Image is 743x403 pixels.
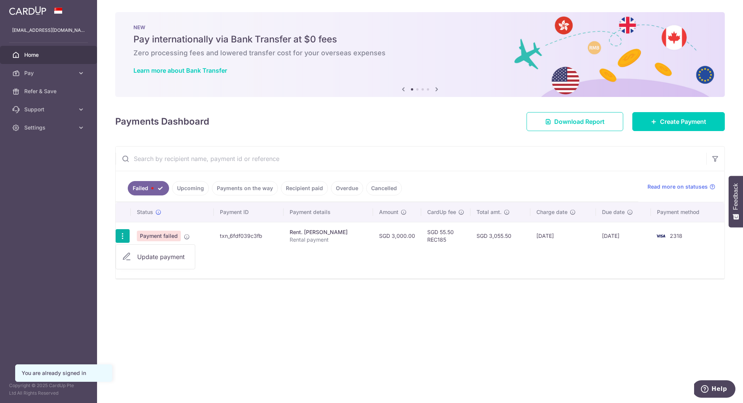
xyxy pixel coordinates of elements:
[214,202,284,222] th: Payment ID
[530,222,596,250] td: [DATE]
[115,12,725,97] img: Bank transfer banner
[9,6,46,15] img: CardUp
[116,147,706,171] input: Search by recipient name, payment id or reference
[290,228,367,236] div: Rent. [PERSON_NAME]
[12,27,85,34] p: [EMAIL_ADDRESS][DOMAIN_NAME]
[379,208,398,216] span: Amount
[24,124,74,131] span: Settings
[373,222,421,250] td: SGD 3,000.00
[172,181,209,195] a: Upcoming
[22,369,106,377] div: You are already signed in
[470,222,530,250] td: SGD 3,055.50
[632,112,725,131] a: Create Payment
[133,48,707,58] h6: Zero processing fees and lowered transfer cost for your overseas expenses
[602,208,625,216] span: Due date
[596,222,651,250] td: [DATE]
[128,181,169,195] a: Failed
[427,208,456,216] span: CardUp fee
[331,181,363,195] a: Overdue
[137,231,181,241] span: Payment failed
[24,69,74,77] span: Pay
[137,208,153,216] span: Status
[214,222,284,250] td: txn_6fdf039c3fb
[694,380,735,399] iframe: Opens a widget where you can find more information
[281,181,328,195] a: Recipient paid
[660,117,706,126] span: Create Payment
[651,202,724,222] th: Payment method
[290,236,367,244] p: Rental payment
[133,24,707,30] p: NEW
[729,176,743,227] button: Feedback - Show survey
[653,231,668,241] img: Bank Card
[24,51,74,59] span: Home
[24,106,74,113] span: Support
[527,112,623,131] a: Download Report
[421,222,470,250] td: SGD 55.50 REC185
[212,181,278,195] a: Payments on the way
[133,67,227,74] a: Learn more about Bank Transfer
[115,115,209,128] h4: Payments Dashboard
[732,183,739,210] span: Feedback
[366,181,402,195] a: Cancelled
[284,202,373,222] th: Payment details
[670,233,682,239] span: 2318
[647,183,715,191] a: Read more on statuses
[24,87,74,95] span: Refer & Save
[477,208,502,216] span: Total amt.
[554,117,605,126] span: Download Report
[133,33,707,45] h5: Pay internationally via Bank Transfer at $0 fees
[647,183,708,191] span: Read more on statuses
[536,208,567,216] span: Charge date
